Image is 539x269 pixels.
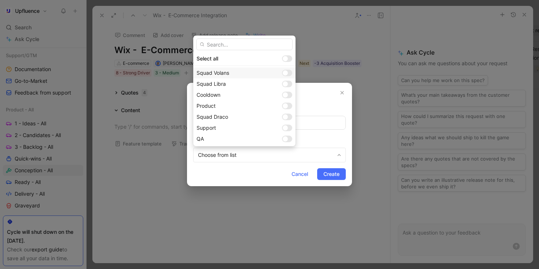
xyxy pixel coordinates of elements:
[197,70,229,76] span: Squad Volans
[197,103,216,109] span: Product
[196,38,293,50] input: Search...
[197,125,216,131] span: Support
[197,54,279,63] div: Select all
[197,136,204,142] span: QA
[197,92,220,98] span: Cooldown
[197,81,226,87] span: Squad Libra
[197,114,228,120] span: Squad Draco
